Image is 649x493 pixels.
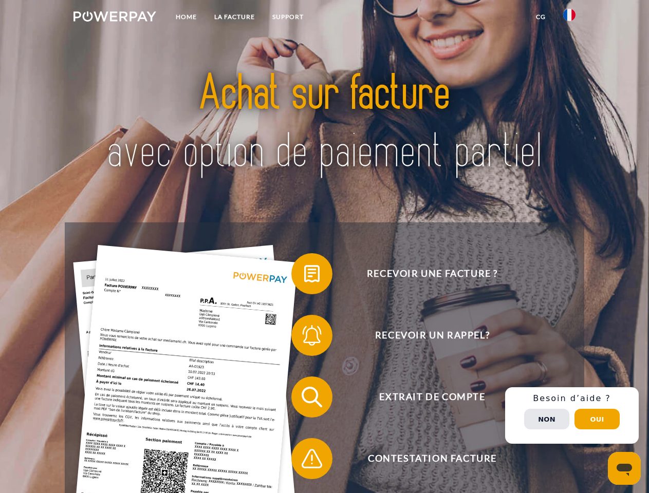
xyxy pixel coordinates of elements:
img: qb_bill.svg [299,261,325,287]
span: Recevoir une facture ? [306,253,558,294]
img: qb_bell.svg [299,323,325,348]
img: qb_warning.svg [299,446,325,471]
img: qb_search.svg [299,384,325,410]
button: Oui [574,409,620,429]
a: Home [167,8,206,26]
img: title-powerpay_fr.svg [98,49,551,197]
a: Support [264,8,312,26]
span: Contestation Facture [306,438,558,479]
img: logo-powerpay-white.svg [73,11,156,22]
button: Contestation Facture [291,438,559,479]
span: Extrait de compte [306,376,558,418]
button: Recevoir une facture ? [291,253,559,294]
button: Extrait de compte [291,376,559,418]
button: Non [524,409,569,429]
a: LA FACTURE [206,8,264,26]
span: Recevoir un rappel? [306,315,558,356]
button: Recevoir un rappel? [291,315,559,356]
h3: Besoin d’aide ? [511,393,633,404]
a: CG [527,8,554,26]
div: Schnellhilfe [505,387,639,444]
iframe: Bouton de lancement de la fenêtre de messagerie [608,452,641,485]
img: fr [563,9,576,21]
